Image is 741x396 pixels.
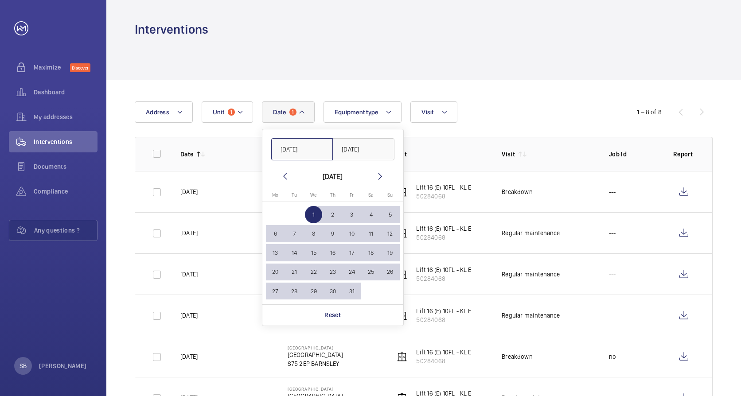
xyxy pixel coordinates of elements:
[305,206,322,223] span: 1
[416,192,471,201] p: 50284068
[387,192,393,198] span: Su
[286,264,303,281] span: 21
[286,244,303,261] span: 14
[324,283,341,300] span: 30
[335,109,378,116] span: Equipment type
[609,352,616,361] p: no
[266,224,285,243] button: January 6, 2025
[135,21,208,38] h1: Interventions
[305,283,322,300] span: 29
[343,225,360,242] span: 10
[637,108,662,116] div: 1 – 8 of 8
[323,205,342,224] button: January 2, 2025
[146,109,169,116] span: Address
[416,348,471,357] p: Lift 16 (E) 10FL - KL E
[361,224,380,243] button: January 11, 2025
[416,224,471,233] p: Lift 16 (E) 10FL - KL E
[267,244,284,261] span: 13
[304,282,323,301] button: January 29, 2025
[323,243,342,262] button: January 16, 2025
[361,262,380,281] button: January 25, 2025
[285,262,304,281] button: January 21, 2025
[323,171,343,182] div: [DATE]
[304,262,323,281] button: January 22, 2025
[363,264,380,281] span: 25
[286,283,303,300] span: 28
[342,205,361,224] button: January 3, 2025
[416,274,471,283] p: 50284068
[228,109,235,116] span: 1
[324,244,341,261] span: 16
[34,162,97,171] span: Documents
[330,192,335,198] span: Th
[267,264,284,281] span: 20
[34,137,97,146] span: Interventions
[382,206,399,223] span: 5
[39,361,87,370] p: [PERSON_NAME]
[135,101,193,123] button: Address
[382,244,399,261] span: 19
[421,109,433,116] span: Visit
[381,243,400,262] button: January 19, 2025
[266,282,285,301] button: January 27, 2025
[343,244,360,261] span: 17
[350,192,354,198] span: Fr
[363,225,380,242] span: 11
[34,187,97,196] span: Compliance
[609,150,659,159] p: Job Id
[34,63,70,72] span: Maximize
[361,243,380,262] button: January 18, 2025
[267,225,284,242] span: 6
[416,183,471,192] p: Lift 16 (E) 10FL - KL E
[363,244,380,261] span: 18
[288,345,343,350] p: [GEOGRAPHIC_DATA]
[288,386,343,392] p: [GEOGRAPHIC_DATA]
[286,225,303,242] span: 7
[324,264,341,281] span: 23
[262,101,315,123] button: Date1
[673,150,694,159] p: Report
[361,205,380,224] button: January 4, 2025
[180,150,193,159] p: Date
[381,262,400,281] button: January 26, 2025
[502,352,533,361] div: Breakdown
[397,351,407,362] img: elevator.svg
[305,244,322,261] span: 15
[285,282,304,301] button: January 28, 2025
[609,187,616,196] p: ---
[416,265,471,274] p: Lift 16 (E) 10FL - KL E
[19,361,27,370] p: SB
[285,243,304,262] button: January 14, 2025
[342,262,361,281] button: January 24, 2025
[34,226,97,235] span: Any questions ?
[502,311,560,320] div: Regular maintenance
[323,262,342,281] button: January 23, 2025
[342,224,361,243] button: January 10, 2025
[410,101,457,123] button: Visit
[609,311,616,320] p: ---
[180,270,198,279] p: [DATE]
[272,192,278,198] span: Mo
[34,88,97,97] span: Dashboard
[332,138,394,160] input: DD/MM/YYYY
[416,307,471,315] p: Lift 16 (E) 10FL - KL E
[416,357,471,365] p: 50284068
[324,101,402,123] button: Equipment type
[343,283,360,300] span: 31
[267,283,284,300] span: 27
[213,109,224,116] span: Unit
[273,109,286,116] span: Date
[324,206,341,223] span: 2
[323,224,342,243] button: January 9, 2025
[310,192,317,198] span: We
[381,205,400,224] button: January 5, 2025
[342,243,361,262] button: January 17, 2025
[382,264,399,281] span: 26
[266,262,285,281] button: January 20, 2025
[305,264,322,281] span: 22
[34,113,97,121] span: My addresses
[180,229,198,237] p: [DATE]
[342,282,361,301] button: January 31, 2025
[70,63,90,72] span: Discover
[363,206,380,223] span: 4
